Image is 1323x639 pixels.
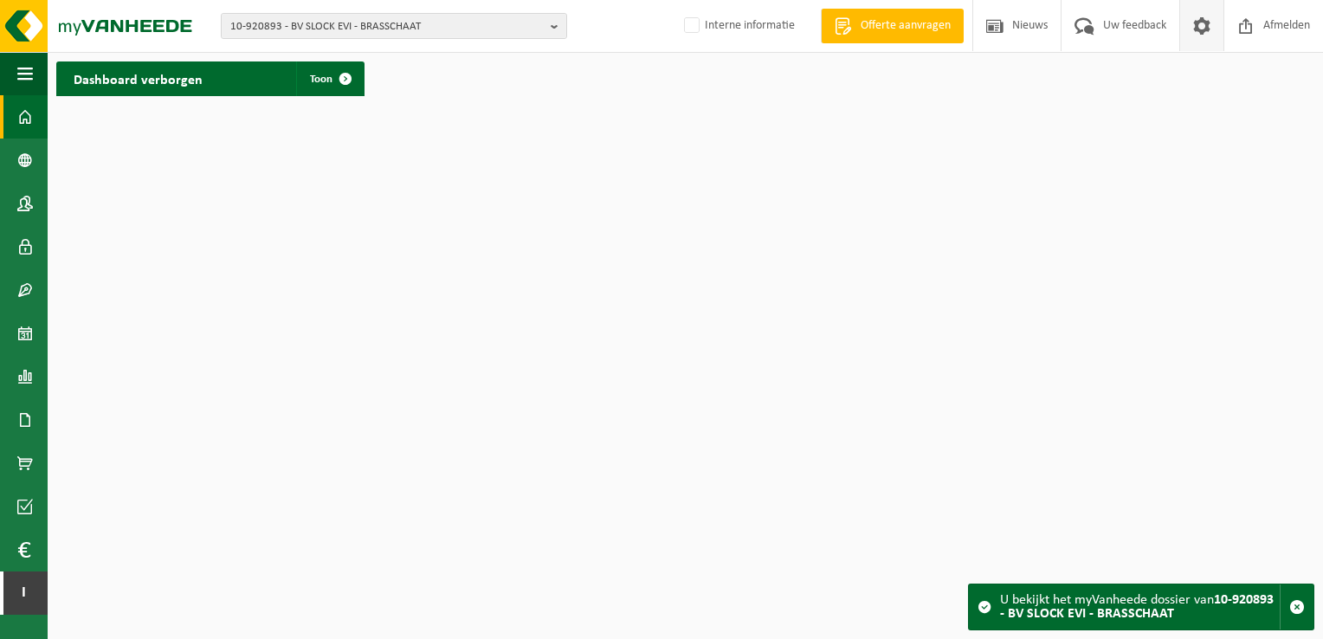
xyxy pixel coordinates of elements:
[296,61,363,96] a: Toon
[681,13,795,39] label: Interne informatie
[1000,584,1280,629] div: U bekijkt het myVanheede dossier van
[221,13,567,39] button: 10-920893 - BV SLOCK EVI - BRASSCHAAT
[310,74,332,85] span: Toon
[856,17,955,35] span: Offerte aanvragen
[17,571,30,615] span: I
[230,14,544,40] span: 10-920893 - BV SLOCK EVI - BRASSCHAAT
[1000,593,1274,621] strong: 10-920893 - BV SLOCK EVI - BRASSCHAAT
[821,9,964,43] a: Offerte aanvragen
[56,61,220,95] h2: Dashboard verborgen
